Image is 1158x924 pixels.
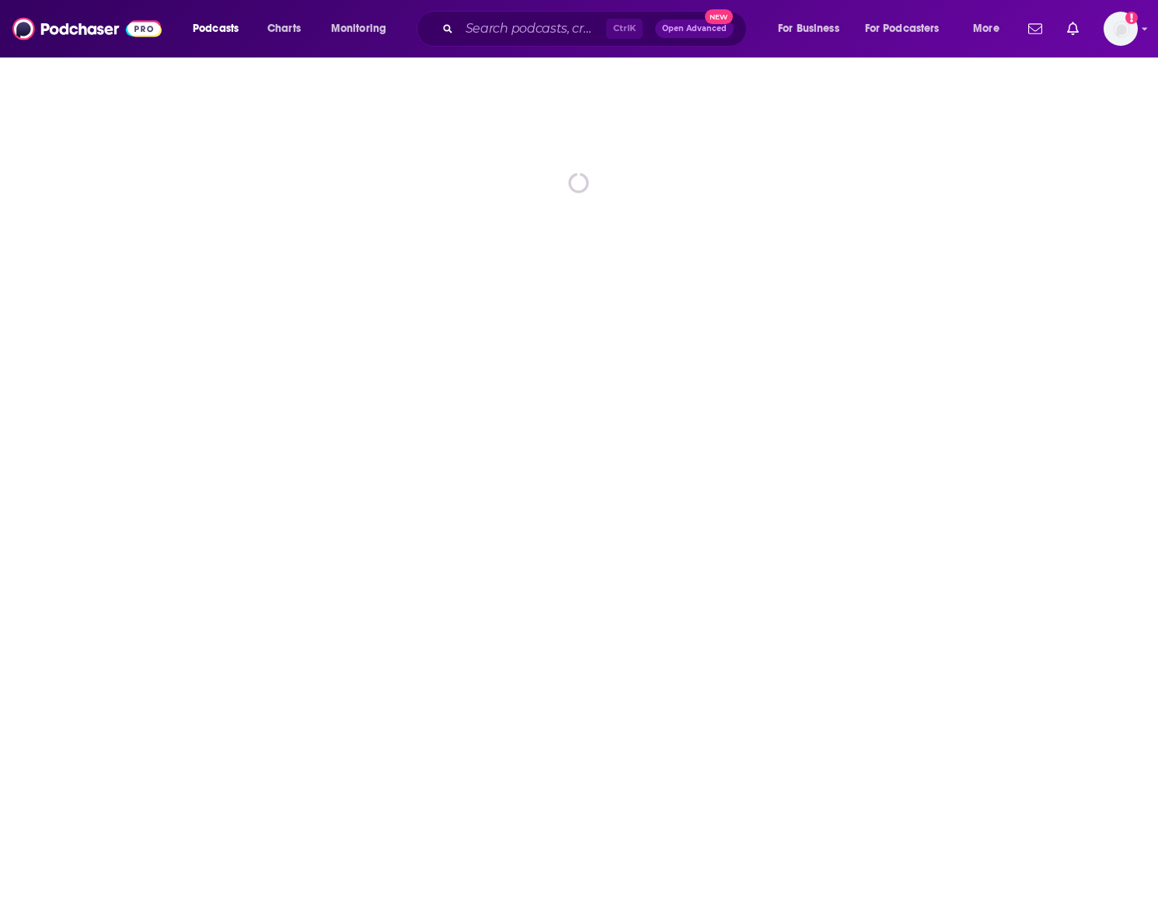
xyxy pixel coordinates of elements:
[12,14,162,44] img: Podchaser - Follow, Share and Rate Podcasts
[459,16,606,41] input: Search podcasts, credits, & more...
[1022,16,1048,42] a: Show notifications dropdown
[331,18,386,40] span: Monitoring
[973,18,999,40] span: More
[778,18,839,40] span: For Business
[662,25,727,33] span: Open Advanced
[865,18,940,40] span: For Podcasters
[1104,12,1138,46] button: Show profile menu
[1104,12,1138,46] img: User Profile
[855,16,962,41] button: open menu
[1104,12,1138,46] span: Logged in as clareliening
[431,11,762,47] div: Search podcasts, credits, & more...
[193,18,239,40] span: Podcasts
[267,18,301,40] span: Charts
[320,16,406,41] button: open menu
[1061,16,1085,42] a: Show notifications dropdown
[767,16,859,41] button: open menu
[705,9,733,24] span: New
[182,16,259,41] button: open menu
[257,16,310,41] a: Charts
[962,16,1019,41] button: open menu
[1125,12,1138,24] svg: Add a profile image
[606,19,643,39] span: Ctrl K
[655,19,734,38] button: Open AdvancedNew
